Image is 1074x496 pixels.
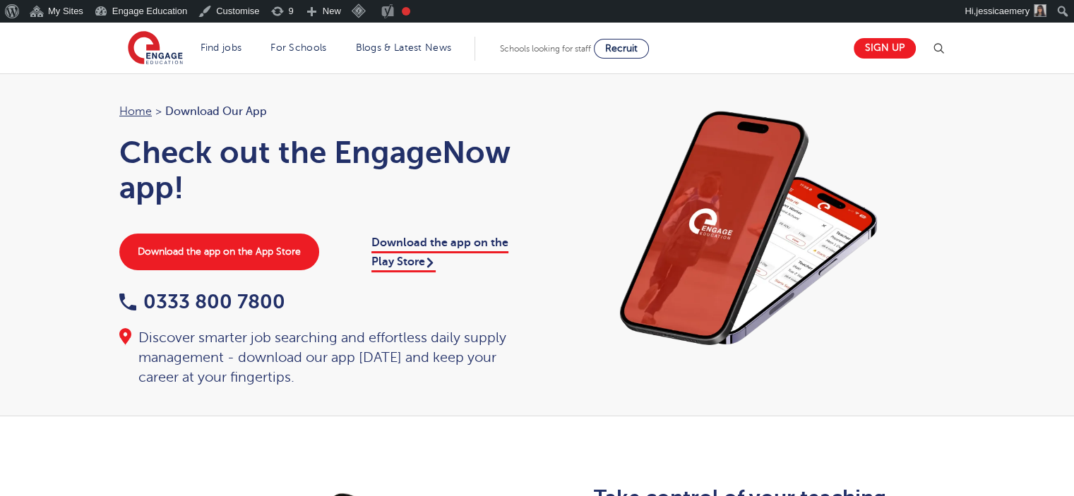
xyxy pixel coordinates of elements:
[119,102,523,121] nav: breadcrumb
[854,38,916,59] a: Sign up
[165,102,267,121] span: Download our app
[402,7,410,16] div: Focus keyphrase not set
[119,105,152,118] a: Home
[155,105,162,118] span: >
[128,31,183,66] img: Engage Education
[605,43,638,54] span: Recruit
[500,44,591,54] span: Schools looking for staff
[594,39,649,59] a: Recruit
[119,291,285,313] a: 0333 800 7800
[976,6,1030,16] span: jessicaemery
[119,234,319,270] a: Download the app on the App Store
[270,42,326,53] a: For Schools
[119,328,523,387] div: Discover smarter job searching and effortless daily supply management - download our app [DATE] a...
[119,135,523,205] h1: Check out the EngageNow app!
[201,42,242,53] a: Find jobs
[371,236,508,272] a: Download the app on the Play Store
[356,42,452,53] a: Blogs & Latest News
